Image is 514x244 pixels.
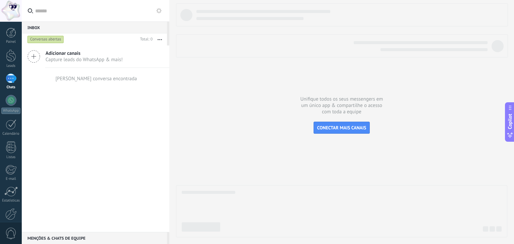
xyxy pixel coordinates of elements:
div: Calendário [1,132,21,136]
div: Menções & Chats de equipe [22,232,167,244]
div: Chats [1,85,21,90]
div: [PERSON_NAME] conversa encontrada [56,76,137,82]
span: Adicionar canais [46,50,123,56]
div: Listas [1,155,21,159]
span: Capture leads do WhatsApp & mais! [46,56,123,63]
div: Conversas abertas [27,35,64,43]
span: Copilot [507,114,513,129]
button: CONECTAR MAIS CANAIS [314,122,370,134]
div: Painel [1,40,21,44]
div: WhatsApp [1,108,20,114]
div: E-mail [1,177,21,181]
div: Inbox [22,21,167,33]
div: Leads [1,64,21,68]
div: Total: 0 [138,36,153,43]
span: CONECTAR MAIS CANAIS [317,125,366,131]
div: Estatísticas [1,199,21,203]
